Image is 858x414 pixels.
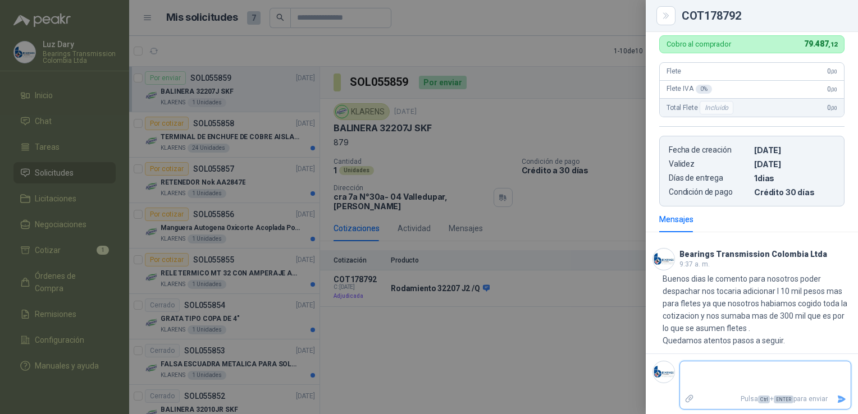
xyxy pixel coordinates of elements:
span: 0 [827,85,837,93]
span: 79.487 [804,39,837,48]
p: Buenos dias le comento para nosotros poder despachar nos tocaria adicionar l 10 mil pesos mas par... [663,273,851,347]
p: [DATE] [754,145,835,155]
span: Flete [667,67,681,75]
h3: Bearings Transmission Colombia Ltda [679,251,827,257]
div: 0 % [696,85,712,94]
div: Incluido [700,101,733,114]
label: Adjuntar archivos [680,389,699,409]
p: Fecha de creación [669,145,750,155]
p: Pulsa + para enviar [699,389,833,409]
span: ,00 [830,105,837,111]
span: Flete IVA [667,85,712,94]
button: Enviar [832,389,851,409]
span: ,00 [830,68,837,75]
p: 1 dias [754,173,835,183]
p: Crédito 30 días [754,187,835,197]
span: 9:37 a. m. [679,260,710,268]
p: Días de entrega [669,173,750,183]
img: Company Logo [653,361,674,383]
span: ,00 [830,86,837,93]
span: Ctrl [758,395,770,403]
span: 0 [827,104,837,112]
button: Close [659,9,673,22]
span: 0 [827,67,837,75]
img: Company Logo [653,249,674,270]
div: Mensajes [659,213,693,226]
p: Condición de pago [669,187,750,197]
p: [DATE] [754,159,835,169]
span: Total Flete [667,101,736,114]
span: ,12 [828,41,837,48]
div: COT178792 [682,10,845,21]
span: ENTER [774,395,793,403]
p: Cobro al comprador [667,40,731,48]
p: Validez [669,159,750,169]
